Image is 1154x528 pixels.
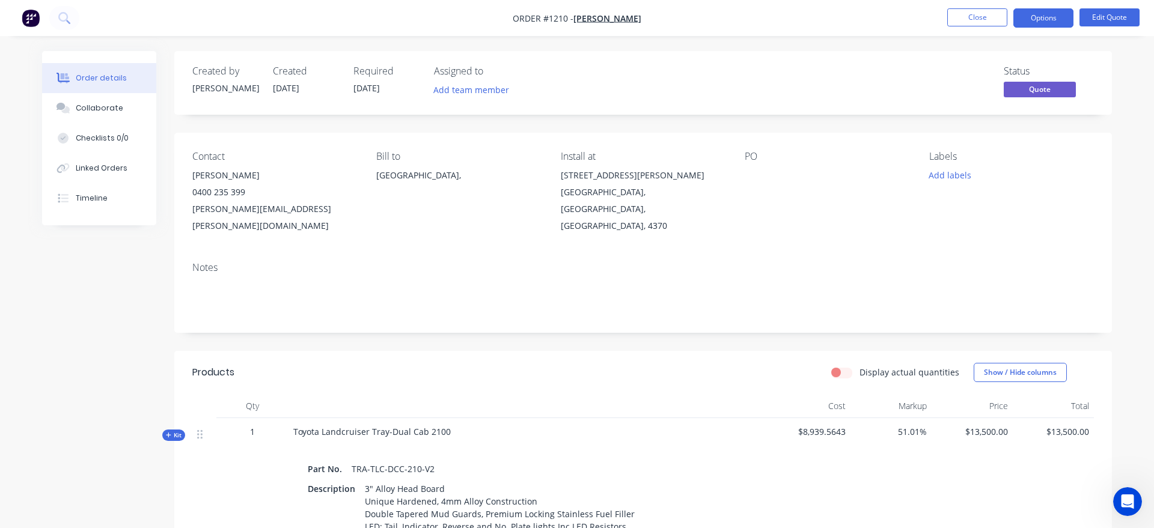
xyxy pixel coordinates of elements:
span: $13,500.00 [1018,425,1089,438]
span: $13,500.00 [936,425,1008,438]
label: Display actual quantities [859,366,959,378]
button: Add labels [922,167,977,183]
div: Part No. [308,460,347,478]
span: Help [201,405,220,413]
div: [PERSON_NAME] [192,167,357,184]
div: Notes [192,262,1094,273]
div: [GEOGRAPHIC_DATA], [GEOGRAPHIC_DATA], [GEOGRAPHIC_DATA], 4370 [561,184,725,234]
div: Kit [162,429,185,441]
p: How can we help? [24,106,216,126]
button: Quote [1004,82,1076,100]
button: Show / Hide columns [974,363,1067,382]
div: New featureImprovementFactory Weekly Updates - [DATE]Hey, Factory pro there👋 [12,260,228,329]
span: Home [16,405,43,413]
div: [PERSON_NAME]0400 235 399[PERSON_NAME][EMAIL_ADDRESS][PERSON_NAME][DOMAIN_NAME] [192,167,357,234]
div: Contact [192,151,357,162]
div: Collaborate [76,103,123,114]
div: [GEOGRAPHIC_DATA], [376,167,541,205]
div: Bill to [376,151,541,162]
img: logo [24,22,96,41]
div: [PERSON_NAME] [192,82,258,94]
span: 51.01% [855,425,927,438]
div: Assigned to [434,65,554,77]
button: Checklists 0/0 [42,123,156,153]
h2: Factory Feature Walkthroughs [25,345,216,357]
div: Install at [561,151,725,162]
div: Qty [216,394,288,418]
button: Add team member [427,82,516,98]
div: Description [308,480,360,497]
a: [PERSON_NAME] [573,13,641,24]
button: Collaborate [42,93,156,123]
button: Close [947,8,1007,26]
div: Timeline [76,193,108,204]
div: 0400 235 399 [192,184,357,201]
span: [DATE] [353,82,380,94]
span: Kit [166,431,182,440]
div: Created by [192,65,258,77]
div: Cost [769,394,850,418]
div: Factory Weekly Updates - [DATE] [25,291,194,303]
div: Linked Orders [76,163,127,174]
div: PO [745,151,909,162]
div: Send us a messageWe'll be back online later [DATE] [12,142,228,187]
div: Order details [76,73,127,83]
iframe: Intercom live chat [1113,487,1142,516]
div: TRA-TLC-DCC-210-V2 [347,460,439,478]
span: News [139,405,162,413]
p: Hi [PERSON_NAME] [24,85,216,106]
div: Created [273,65,339,77]
div: New feature [25,270,84,284]
div: [STREET_ADDRESS][PERSON_NAME][GEOGRAPHIC_DATA], [GEOGRAPHIC_DATA], [GEOGRAPHIC_DATA], 4370 [561,167,725,234]
div: We'll be back online later [DATE] [25,165,201,177]
span: Quote [1004,82,1076,97]
div: Close [207,19,228,41]
span: Order #1210 - [513,13,573,24]
div: Total [1013,394,1094,418]
button: News [120,375,180,423]
div: Labels [929,151,1094,162]
span: [DATE] [273,82,299,94]
div: [PERSON_NAME][EMAIL_ADDRESS][PERSON_NAME][DOMAIN_NAME] [192,201,357,234]
button: Add team member [434,82,516,98]
div: Send us a message [25,152,201,165]
div: Checklists 0/0 [76,133,129,144]
div: Status [1004,65,1094,77]
button: Messages [60,375,120,423]
div: Markup [850,394,932,418]
span: Messages [70,405,111,413]
div: Price [932,394,1013,418]
div: Hey, Factory pro there👋 [25,306,194,318]
button: Linked Orders [42,153,156,183]
div: Products [192,365,234,380]
button: Share it with us [25,221,216,245]
button: Options [1013,8,1073,28]
span: Toyota Landcruiser Tray-Dual Cab 2100 [293,426,451,437]
div: [GEOGRAPHIC_DATA], [376,167,541,184]
img: Factory [22,9,40,27]
button: Timeline [42,183,156,213]
div: [STREET_ADDRESS][PERSON_NAME] [561,167,725,184]
span: $8,939.5643 [774,425,846,438]
button: Edit Quote [1079,8,1140,26]
div: Improvement [88,270,152,284]
button: Order details [42,63,156,93]
span: 1 [250,425,255,438]
h2: Have an idea or feature request? [25,204,216,216]
div: Required [353,65,420,77]
button: Help [180,375,240,423]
